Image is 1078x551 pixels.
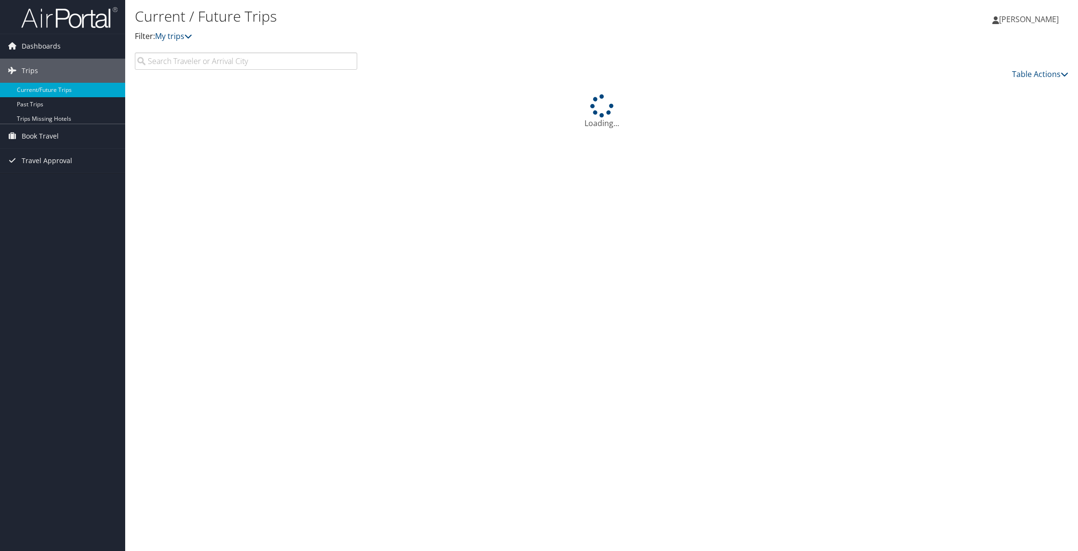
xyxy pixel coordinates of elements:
input: Search Traveler or Arrival City [135,52,357,70]
a: [PERSON_NAME] [992,5,1068,34]
span: Dashboards [22,34,61,58]
div: Loading... [135,94,1068,129]
span: [PERSON_NAME] [999,14,1059,25]
h1: Current / Future Trips [135,6,757,26]
span: Trips [22,59,38,83]
img: airportal-logo.png [21,6,117,29]
span: Book Travel [22,124,59,148]
span: Travel Approval [22,149,72,173]
p: Filter: [135,30,757,43]
a: My trips [155,31,192,41]
a: Table Actions [1012,69,1068,79]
